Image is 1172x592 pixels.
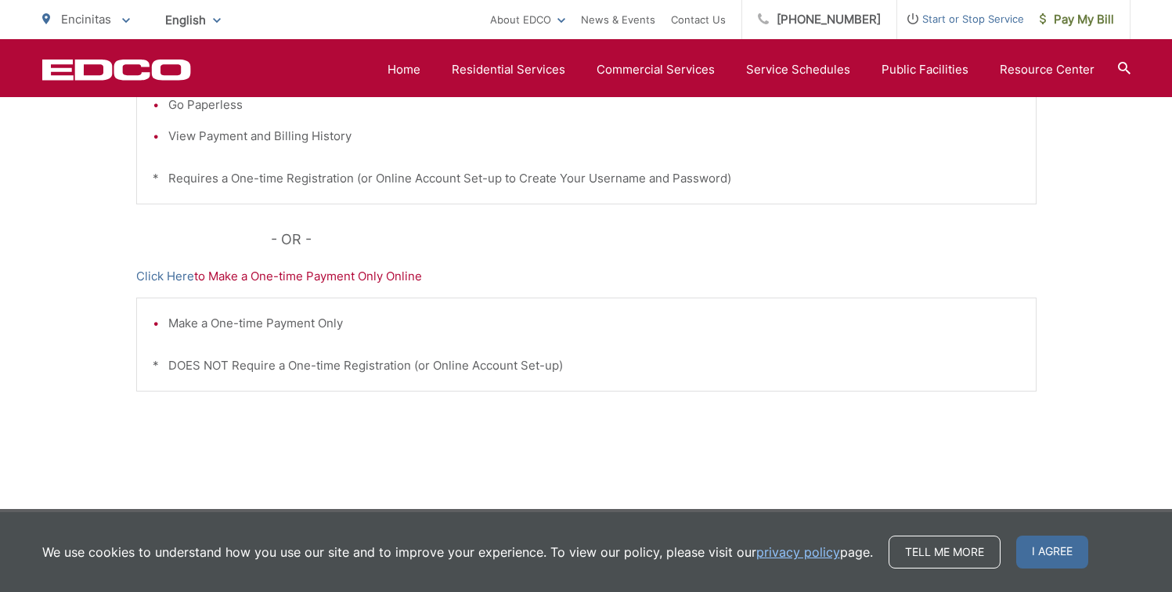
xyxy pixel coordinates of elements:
li: Go Paperless [168,96,1020,114]
a: EDCD logo. Return to the homepage. [42,59,191,81]
p: - OR - [271,228,1037,251]
p: to Make a One-time Payment Only Online [136,267,1037,286]
a: Click Here [136,267,194,286]
a: Service Schedules [746,60,850,79]
span: I agree [1016,536,1088,569]
span: Encinitas [61,12,111,27]
a: Home [388,60,420,79]
a: privacy policy [756,543,840,561]
a: News & Events [581,10,655,29]
p: We use cookies to understand how you use our site and to improve your experience. To view our pol... [42,543,873,561]
li: Make a One-time Payment Only [168,314,1020,333]
a: Commercial Services [597,60,715,79]
a: Contact Us [671,10,726,29]
span: English [153,6,233,34]
a: Residential Services [452,60,565,79]
a: Resource Center [1000,60,1094,79]
a: About EDCO [490,10,565,29]
span: Pay My Bill [1040,10,1114,29]
p: * DOES NOT Require a One-time Registration (or Online Account Set-up) [153,356,1020,375]
a: Tell me more [889,536,1001,569]
p: * Requires a One-time Registration (or Online Account Set-up to Create Your Username and Password) [153,169,1020,188]
a: Public Facilities [882,60,968,79]
li: View Payment and Billing History [168,127,1020,146]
